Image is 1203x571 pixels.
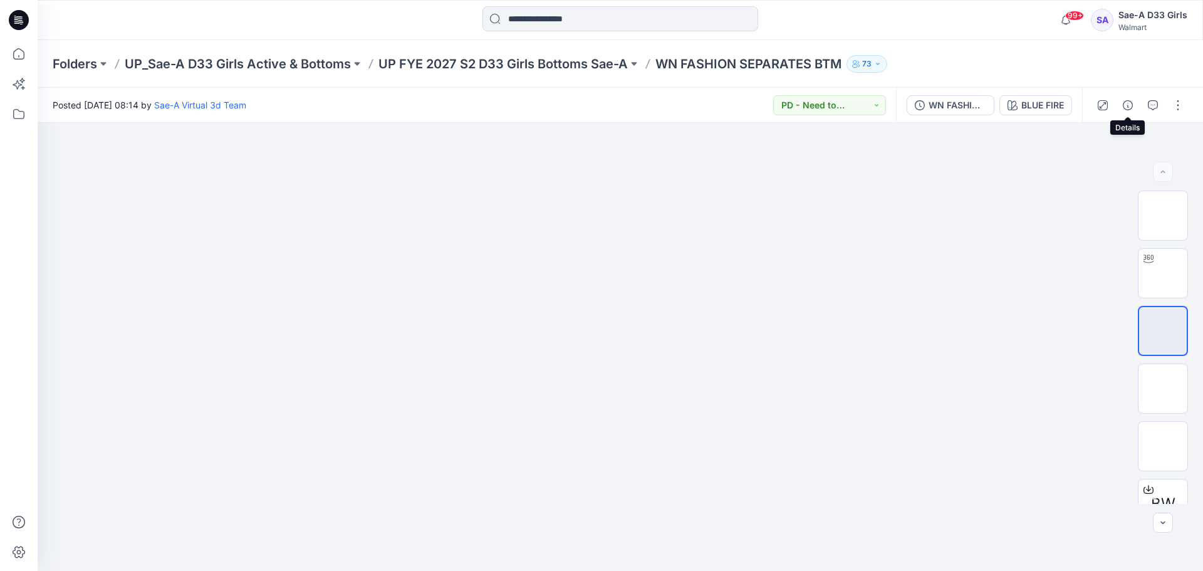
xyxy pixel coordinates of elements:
[655,55,841,73] p: WN FASHION SEPARATES BTM
[1118,23,1187,32] div: Walmart
[1065,11,1084,21] span: 99+
[929,98,986,112] div: WN FASHION SEPARATES BTM_FULL COLORWAYS
[378,55,628,73] a: UP FYE 2027 S2 D33 Girls Bottoms Sae-A
[1021,98,1064,112] div: BLUE FIRE
[907,95,994,115] button: WN FASHION SEPARATES BTM_FULL COLORWAYS
[862,57,872,71] p: 73
[53,55,97,73] a: Folders
[1118,8,1187,23] div: Sae-A D33 Girls
[53,98,246,112] span: Posted [DATE] 08:14 by
[125,55,351,73] a: UP_Sae-A D33 Girls Active & Bottoms
[999,95,1072,115] button: BLUE FIRE
[1151,493,1175,515] span: BW
[846,55,887,73] button: 73
[154,100,246,110] a: Sae-A Virtual 3d Team
[1091,9,1113,31] div: SA
[1118,95,1138,115] button: Details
